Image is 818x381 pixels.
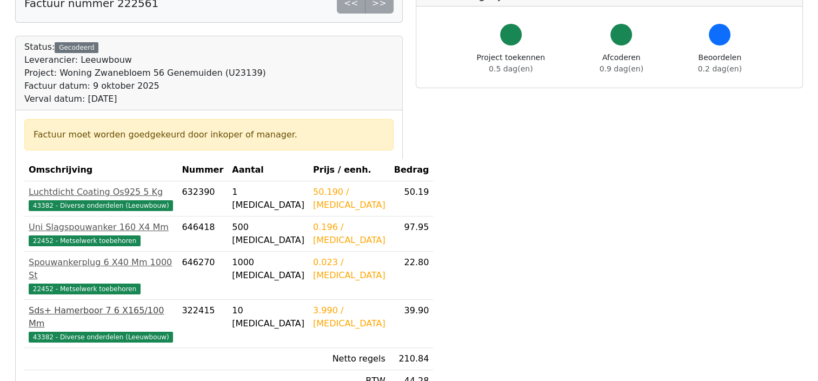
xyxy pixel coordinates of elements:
[698,52,742,75] div: Beoordelen
[29,304,173,343] a: Sds+ Hamerboor 7 6 X165/100 Mm43382 - Diverse onderdelen (Leeuwbouw)
[309,348,390,370] td: Netto regels
[29,235,141,246] span: 22452 - Metselwerk toebehoren
[313,186,385,212] div: 50.190 / [MEDICAL_DATA]
[24,67,266,80] div: Project: Woning Zwanebloem 56 Genemuiden (U23139)
[177,181,228,216] td: 632390
[55,42,98,53] div: Gecodeerd
[29,284,141,294] span: 22452 - Metselwerk toebehoren
[24,41,266,106] div: Status:
[232,304,304,330] div: 10 [MEDICAL_DATA]
[390,216,434,252] td: 97.95
[477,52,545,75] div: Project toekennen
[29,221,173,234] div: Uni Slagspouwanker 160 X4 Mm
[29,186,173,199] div: Luchtdicht Coating Os925 5 Kg
[313,221,385,247] div: 0.196 / [MEDICAL_DATA]
[390,300,434,348] td: 39.90
[24,80,266,93] div: Factuur datum: 9 oktober 2025
[29,332,173,343] span: 43382 - Diverse onderdelen (Leeuwbouw)
[390,348,434,370] td: 210.84
[313,256,385,282] div: 0.023 / [MEDICAL_DATA]
[29,221,173,247] a: Uni Slagspouwanker 160 X4 Mm22452 - Metselwerk toebehoren
[228,159,309,181] th: Aantal
[309,159,390,181] th: Prijs / eenh.
[390,159,434,181] th: Bedrag
[232,221,304,247] div: 500 [MEDICAL_DATA]
[24,159,177,181] th: Omschrijving
[232,256,304,282] div: 1000 [MEDICAL_DATA]
[390,252,434,300] td: 22.80
[698,64,742,73] span: 0.2 dag(en)
[29,200,173,211] span: 43382 - Diverse onderdelen (Leeuwbouw)
[600,52,643,75] div: Afcoderen
[390,181,434,216] td: 50.19
[34,128,384,141] div: Factuur moet worden goedgekeurd door inkoper of manager.
[29,256,173,295] a: Spouwankerplug 6 X40 Mm 1000 St22452 - Metselwerk toebehoren
[29,256,173,282] div: Spouwankerplug 6 X40 Mm 1000 St
[29,186,173,212] a: Luchtdicht Coating Os925 5 Kg43382 - Diverse onderdelen (Leeuwbouw)
[24,93,266,106] div: Verval datum: [DATE]
[177,159,228,181] th: Nummer
[600,64,643,73] span: 0.9 dag(en)
[24,54,266,67] div: Leverancier: Leeuwbouw
[177,300,228,348] td: 322415
[177,252,228,300] td: 646270
[489,64,533,73] span: 0.5 dag(en)
[177,216,228,252] td: 646418
[29,304,173,330] div: Sds+ Hamerboor 7 6 X165/100 Mm
[313,304,385,330] div: 3.990 / [MEDICAL_DATA]
[232,186,304,212] div: 1 [MEDICAL_DATA]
